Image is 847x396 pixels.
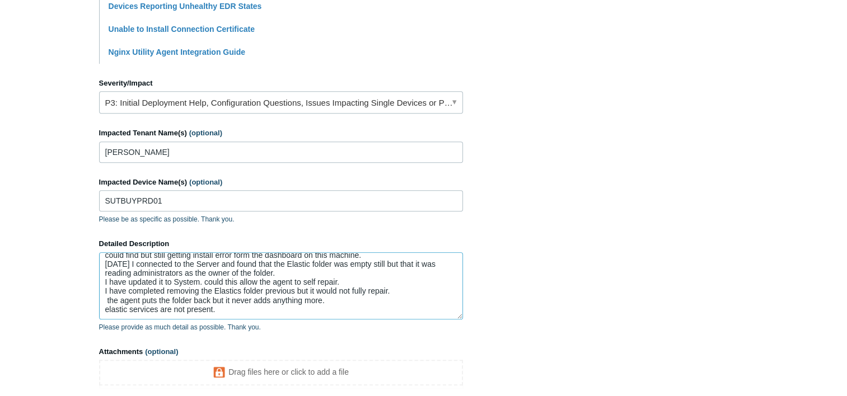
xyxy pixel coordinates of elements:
[99,91,463,114] a: P3: Initial Deployment Help, Configuration Questions, Issues Impacting Single Devices or Past Out...
[99,177,463,188] label: Impacted Device Name(s)
[189,129,222,137] span: (optional)
[99,214,463,224] p: Please be as specific as possible. Thank you.
[109,2,262,11] a: Devices Reporting Unhealthy EDR States
[145,347,178,356] span: (optional)
[99,78,463,89] label: Severity/Impact
[99,128,463,139] label: Impacted Tenant Name(s)
[99,238,463,249] label: Detailed Description
[99,322,463,332] p: Please provide as much detail as possible. Thank you.
[109,48,245,56] a: Nginx Utility Agent Integration Guide
[99,346,463,357] label: Attachments
[189,178,222,186] span: (optional)
[109,25,255,34] a: Unable to Install Connection Certificate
